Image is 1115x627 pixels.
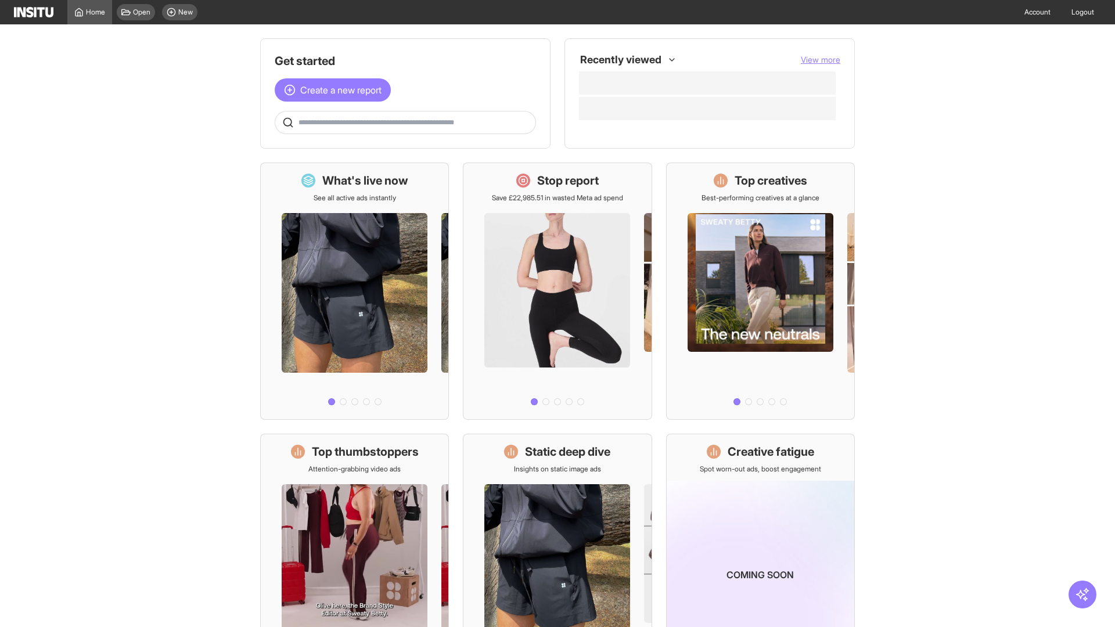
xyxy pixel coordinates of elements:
[275,53,536,69] h1: Get started
[666,163,855,420] a: Top creativesBest-performing creatives at a glance
[735,172,807,189] h1: Top creatives
[300,83,382,97] span: Create a new report
[178,8,193,17] span: New
[525,444,610,460] h1: Static deep dive
[314,193,396,203] p: See all active ads instantly
[514,464,601,474] p: Insights on static image ads
[275,78,391,102] button: Create a new report
[463,163,652,420] a: Stop reportSave £22,985.51 in wasted Meta ad spend
[537,172,599,189] h1: Stop report
[801,54,840,66] button: View more
[702,193,819,203] p: Best-performing creatives at a glance
[133,8,150,17] span: Open
[492,193,623,203] p: Save £22,985.51 in wasted Meta ad spend
[260,163,449,420] a: What's live nowSee all active ads instantly
[322,172,408,189] h1: What's live now
[312,444,419,460] h1: Top thumbstoppers
[801,55,840,64] span: View more
[14,7,53,17] img: Logo
[86,8,105,17] span: Home
[308,464,401,474] p: Attention-grabbing video ads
